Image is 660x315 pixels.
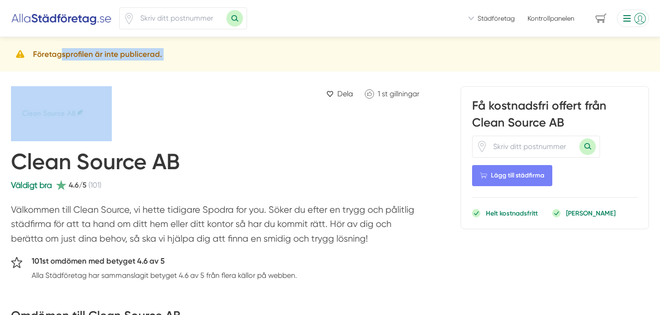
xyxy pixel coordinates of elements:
img: Alla Städföretag [11,11,112,26]
span: Väldigt bra [11,180,52,190]
button: Sök med postnummer [579,138,596,155]
span: Städföretag [478,14,515,23]
h5: Företagsprofilen är inte publicerad. [33,48,162,61]
input: Skriv ditt postnummer [135,8,226,29]
span: st gillningar [382,89,419,98]
span: 1 [378,89,380,98]
button: Sök med postnummer [226,10,243,27]
h5: 101st omdömen med betyget 4.6 av 5 [32,255,297,270]
h3: Få kostnadsfri offert från Clean Source AB [472,98,638,135]
svg: Pin / Karta [476,141,488,152]
span: Klicka för att använda din position. [123,13,135,24]
span: navigation-cart [589,11,613,27]
: Lägg till städfirma [472,165,552,186]
svg: Pin / Karta [123,13,135,24]
span: (101) [88,179,101,191]
img: Clean Source AB logotyp [11,86,112,141]
a: Kontrollpanelen [528,14,574,23]
h1: Clean Source AB [11,149,180,179]
a: Dela [323,86,357,101]
p: Helt kostnadsfritt [486,209,538,218]
input: Skriv ditt postnummer [488,136,579,157]
p: Alla Städföretag har sammanslagit betyget 4.6 av 5 från flera källor på webben. [32,270,297,281]
a: Klicka för att gilla Clean Source AB [360,86,424,101]
span: Dela [337,88,353,99]
p: [PERSON_NAME] [566,209,616,218]
p: Välkommen till Clean Source, vi hette tidigare Spodra for you. Söker du efter en trygg och pålitl... [11,203,424,250]
span: Klicka för att använda din position. [476,141,488,152]
span: 4.6/5 [69,179,87,191]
